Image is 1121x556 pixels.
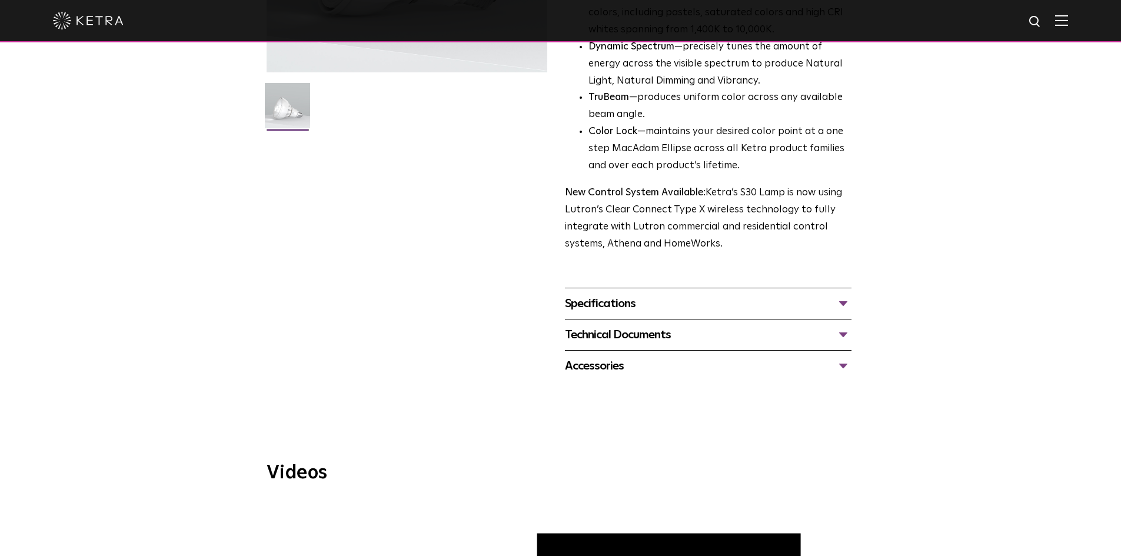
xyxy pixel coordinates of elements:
[1028,15,1043,29] img: search icon
[588,39,851,90] li: —precisely tunes the amount of energy across the visible spectrum to produce Natural Light, Natur...
[588,89,851,124] li: —produces uniform color across any available beam angle.
[588,124,851,175] li: —maintains your desired color point at a one step MacAdam Ellipse across all Ketra product famili...
[565,188,706,198] strong: New Control System Available:
[565,357,851,375] div: Accessories
[565,325,851,344] div: Technical Documents
[267,464,855,482] h3: Videos
[565,294,851,313] div: Specifications
[1055,15,1068,26] img: Hamburger%20Nav.svg
[588,42,674,52] strong: Dynamic Spectrum
[588,126,637,136] strong: Color Lock
[588,92,629,102] strong: TruBeam
[565,185,851,253] p: Ketra’s S30 Lamp is now using Lutron’s Clear Connect Type X wireless technology to fully integrat...
[53,12,124,29] img: ketra-logo-2019-white
[265,83,310,137] img: S30-Lamp-Edison-2021-Web-Square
